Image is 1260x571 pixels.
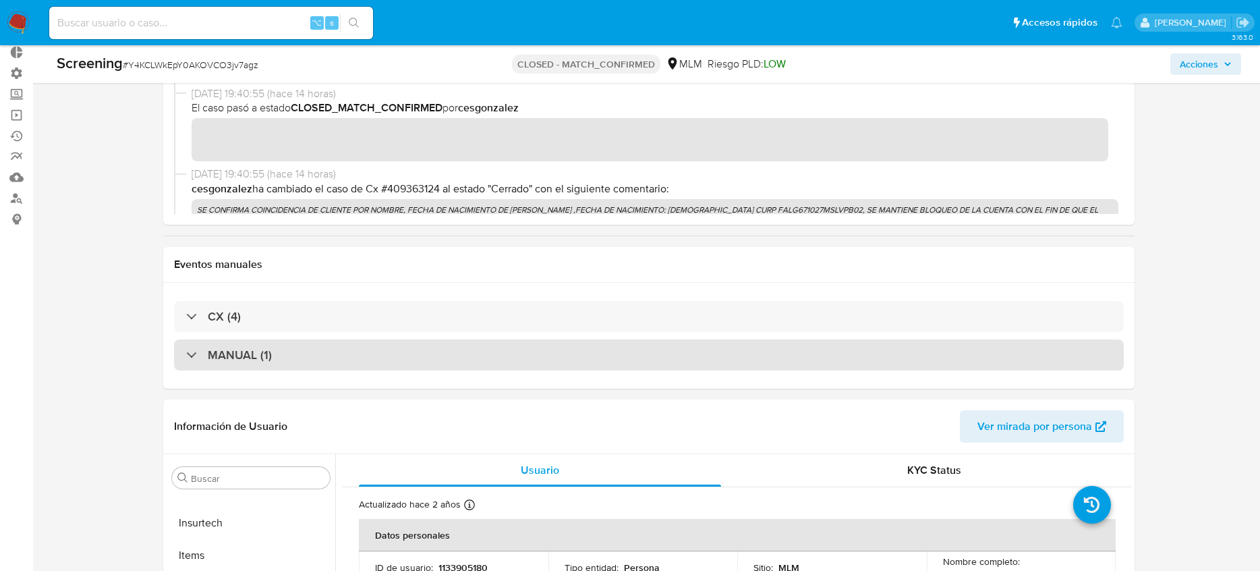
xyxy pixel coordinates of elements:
div: MLM [666,57,702,72]
p: CLOSED - MATCH_CONFIRMED [512,55,660,74]
span: Acciones [1180,53,1218,75]
button: Ver mirada por persona [960,410,1124,443]
p: Actualizado hace 2 años [359,498,461,511]
span: # Y4KCLWkEpY0AKOVCO3jv7agz [123,58,258,72]
span: s [330,16,334,29]
span: Usuario [521,462,559,478]
h3: MANUAL (1) [208,348,272,362]
span: KYC Status [907,462,961,478]
a: Salir [1236,16,1250,30]
button: search-icon [340,13,368,32]
th: Datos personales [359,519,1116,551]
h1: Eventos manuales [174,258,1124,271]
button: Acciones [1170,53,1241,75]
span: Ver mirada por persona [977,410,1092,443]
p: Nombre completo : [943,555,1020,568]
span: Riesgo PLD: [708,57,786,72]
div: CX (4) [174,301,1124,332]
a: Notificaciones [1111,17,1122,28]
input: Buscar usuario o caso... [49,14,373,32]
button: Buscar [177,472,188,483]
b: Screening [57,52,123,74]
span: 3.163.0 [1232,32,1253,43]
div: MANUAL (1) [174,339,1124,371]
span: LOW [764,56,786,72]
button: Insurtech [167,507,335,539]
h3: CX (4) [208,309,241,324]
input: Buscar [191,472,324,485]
p: giuliana.competiello@mercadolibre.com [1155,16,1231,29]
h1: Información de Usuario [174,420,287,433]
span: Accesos rápidos [1022,16,1097,30]
span: ⌥ [312,16,322,29]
